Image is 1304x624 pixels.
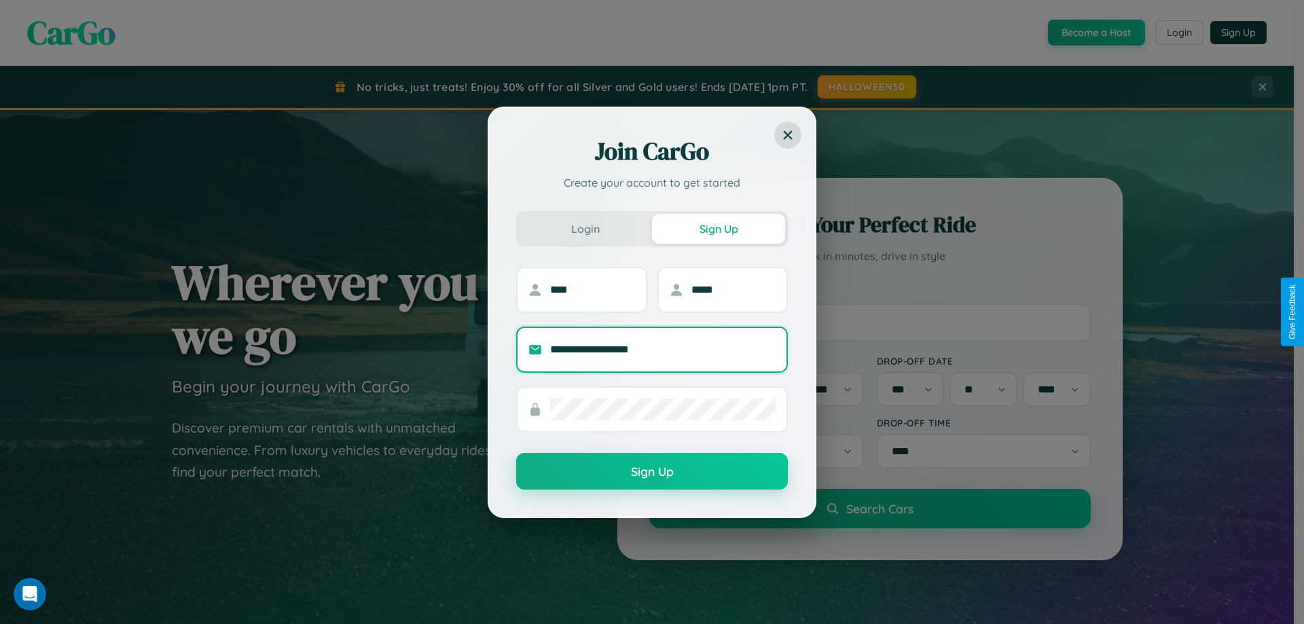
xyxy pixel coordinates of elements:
p: Create your account to get started [516,175,788,191]
iframe: Intercom live chat [14,578,46,610]
button: Login [519,214,652,244]
button: Sign Up [516,453,788,490]
button: Sign Up [652,214,785,244]
div: Give Feedback [1288,285,1297,339]
h2: Join CarGo [516,135,788,168]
